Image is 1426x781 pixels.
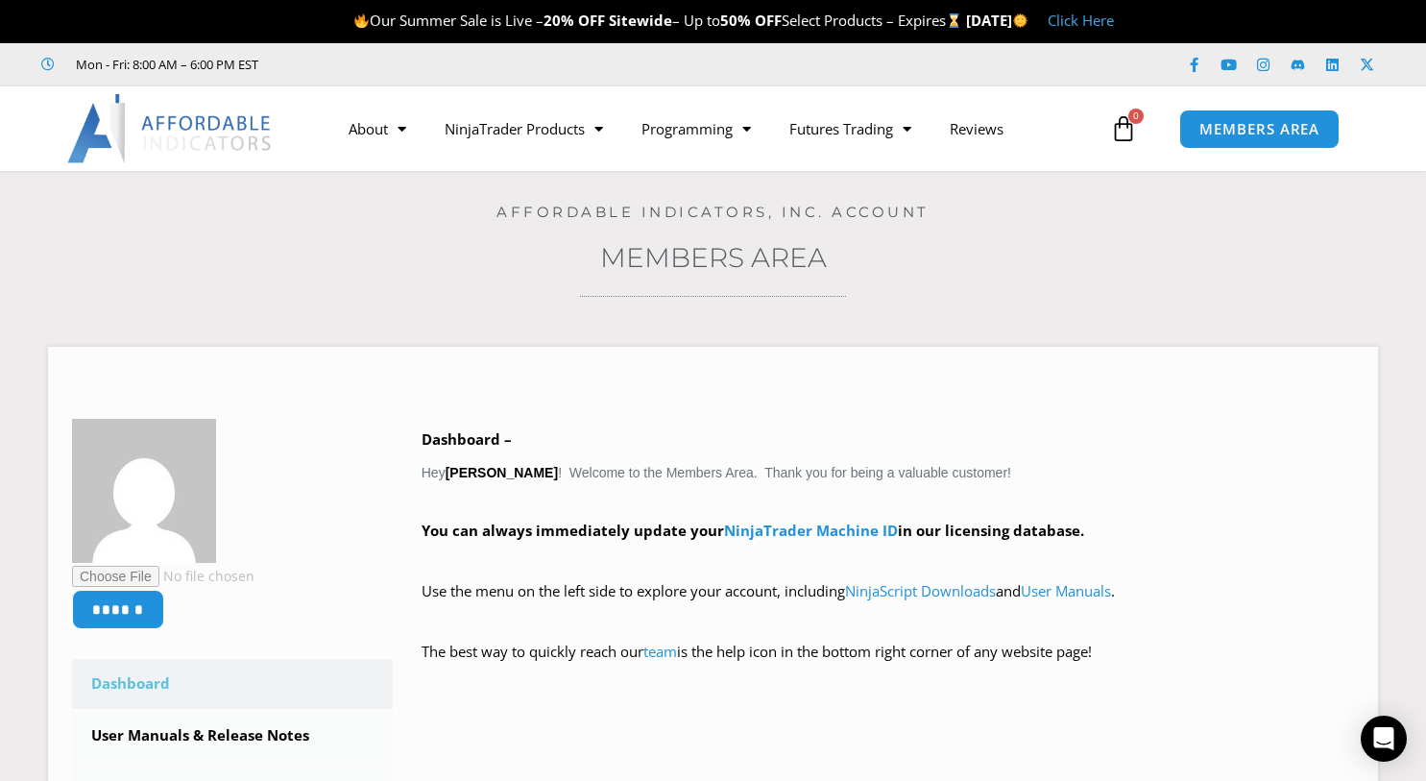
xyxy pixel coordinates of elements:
p: Use the menu on the left side to explore your account, including and . [422,578,1354,632]
img: 🌞 [1013,13,1027,28]
nav: Menu [329,107,1105,151]
div: Hey ! Welcome to the Members Area. Thank you for being a valuable customer! [422,427,1354,693]
a: Click Here [1048,11,1114,30]
b: Dashboard – [422,429,512,449]
a: MEMBERS AREA [1179,110,1340,149]
span: Our Summer Sale is Live – – Up to Select Products – Expires [353,11,966,30]
a: NinjaTrader Machine ID [724,521,898,540]
a: Programming [622,107,770,151]
strong: [DATE] [966,11,1028,30]
strong: You can always immediately update your in our licensing database. [422,521,1084,540]
img: ⌛ [947,13,961,28]
a: Affordable Indicators, Inc. Account [496,203,930,221]
a: User Manuals [1021,581,1111,600]
a: 0 [1081,101,1166,157]
img: 🔥 [354,13,369,28]
a: About [329,107,425,151]
strong: 50% OFF [720,11,782,30]
a: NinjaScript Downloads [845,581,996,600]
iframe: Customer reviews powered by Trustpilot [285,55,573,74]
a: Members Area [600,241,827,274]
strong: [PERSON_NAME] [446,465,558,480]
a: Dashboard [72,659,393,709]
span: Mon - Fri: 8:00 AM – 6:00 PM EST [71,53,258,76]
strong: 20% OFF [544,11,605,30]
a: team [643,642,677,661]
a: User Manuals & Release Notes [72,711,393,761]
p: The best way to quickly reach our is the help icon in the bottom right corner of any website page! [422,639,1354,693]
a: Futures Trading [770,107,931,151]
span: MEMBERS AREA [1199,122,1319,136]
img: LogoAI | Affordable Indicators – NinjaTrader [67,94,274,163]
span: 0 [1128,109,1144,124]
a: Reviews [931,107,1023,151]
div: Open Intercom Messenger [1361,716,1407,762]
strong: Sitewide [609,11,672,30]
img: 9049a23ade1bc2bebebf2dbfad0bb4faab28a5674e6eddce7488d04e97876bc2 [72,419,216,563]
a: NinjaTrader Products [425,107,622,151]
